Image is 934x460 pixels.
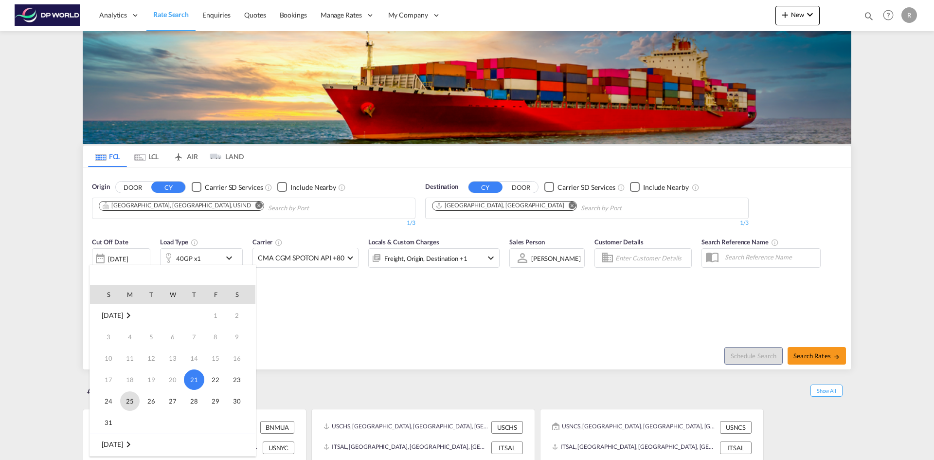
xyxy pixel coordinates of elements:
span: 27 [163,391,182,411]
tr: Week undefined [90,433,255,455]
td: Saturday August 9 2025 [226,326,255,348]
td: Sunday August 3 2025 [90,326,119,348]
span: 21 [184,369,204,390]
th: F [205,285,226,304]
span: 30 [227,391,247,411]
td: August 2025 [90,304,162,326]
td: Thursday August 7 2025 [183,326,205,348]
td: Sunday August 10 2025 [90,348,119,369]
td: Tuesday August 26 2025 [141,390,162,412]
td: Friday August 15 2025 [205,348,226,369]
span: [DATE] [102,440,123,448]
td: Thursday August 21 2025 [183,369,205,390]
md-calendar: Calendar [90,285,255,456]
tr: Week 3 [90,348,255,369]
td: Sunday August 17 2025 [90,369,119,390]
th: T [141,285,162,304]
span: 29 [206,391,225,411]
td: Tuesday August 12 2025 [141,348,162,369]
td: Wednesday August 13 2025 [162,348,183,369]
th: M [119,285,141,304]
span: 22 [206,370,225,389]
td: Friday August 8 2025 [205,326,226,348]
td: Saturday August 2 2025 [226,304,255,326]
td: Wednesday August 27 2025 [162,390,183,412]
th: W [162,285,183,304]
span: 26 [142,391,161,411]
td: Friday August 29 2025 [205,390,226,412]
td: Sunday August 31 2025 [90,412,119,434]
span: [DATE] [102,311,123,319]
tr: Week 6 [90,412,255,434]
span: 28 [184,391,204,411]
td: Monday August 25 2025 [119,390,141,412]
td: Friday August 22 2025 [205,369,226,390]
tr: Week 2 [90,326,255,348]
th: S [90,285,119,304]
span: 24 [99,391,118,411]
tr: Week 4 [90,369,255,390]
td: Tuesday August 5 2025 [141,326,162,348]
th: S [226,285,255,304]
td: Sunday August 24 2025 [90,390,119,412]
td: Wednesday August 6 2025 [162,326,183,348]
td: Saturday August 16 2025 [226,348,255,369]
td: Monday August 4 2025 [119,326,141,348]
th: T [183,285,205,304]
td: Monday August 11 2025 [119,348,141,369]
td: Friday August 1 2025 [205,304,226,326]
td: Wednesday August 20 2025 [162,369,183,390]
td: September 2025 [90,433,255,455]
td: Saturday August 30 2025 [226,390,255,412]
td: Tuesday August 19 2025 [141,369,162,390]
td: Monday August 18 2025 [119,369,141,390]
span: 31 [99,413,118,432]
span: 25 [120,391,140,411]
td: Thursday August 28 2025 [183,390,205,412]
tr: Week 5 [90,390,255,412]
td: Thursday August 14 2025 [183,348,205,369]
span: 23 [227,370,247,389]
td: Saturday August 23 2025 [226,369,255,390]
tr: Week 1 [90,304,255,326]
